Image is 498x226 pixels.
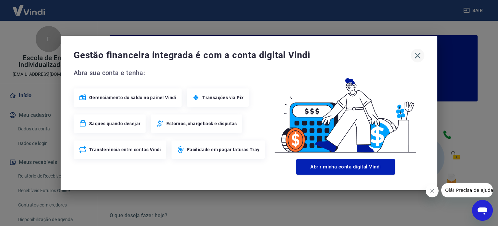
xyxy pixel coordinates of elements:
span: Transferência entre contas Vindi [89,146,161,153]
iframe: Botão para abrir a janela de mensagens [472,200,493,221]
span: Facilidade em pagar faturas Tray [187,146,260,153]
iframe: Mensagem da empresa [441,183,493,197]
span: Estornos, chargeback e disputas [166,120,237,127]
span: Gestão financeira integrada é com a conta digital Vindi [74,49,411,62]
span: Transações via Pix [202,94,243,101]
img: Good Billing [267,68,424,156]
span: Olá! Precisa de ajuda? [4,5,54,10]
iframe: Fechar mensagem [426,184,439,197]
span: Abra sua conta e tenha: [74,68,267,78]
button: Abrir minha conta digital Vindi [296,159,395,175]
span: Gerenciamento do saldo no painel Vindi [89,94,176,101]
span: Saques quando desejar [89,120,140,127]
